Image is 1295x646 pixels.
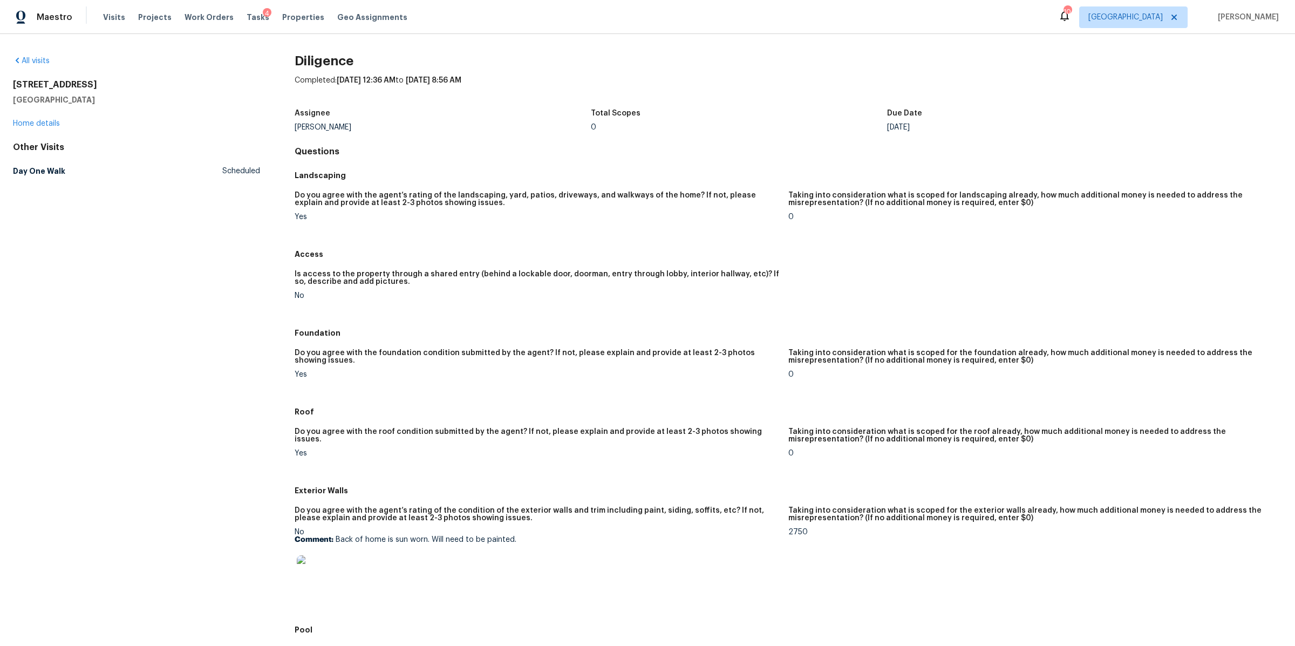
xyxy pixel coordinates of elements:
span: Properties [282,12,324,23]
h5: Taking into consideration what is scoped for landscaping already, how much additional money is ne... [788,192,1273,207]
h5: Do you agree with the agent’s rating of the condition of the exterior walls and trim including pa... [295,507,780,522]
h5: Is access to the property through a shared entry (behind a lockable door, doorman, entry through ... [295,270,780,285]
span: Maestro [37,12,72,23]
div: 0 [591,124,887,131]
h5: Do you agree with the agent’s rating of the landscaping, yard, patios, driveways, and walkways of... [295,192,780,207]
div: Yes [295,371,780,378]
h5: Exterior Walls [295,485,1282,496]
span: [PERSON_NAME] [1214,12,1279,23]
p: Back of home is sun worn. Will need to be painted. [295,536,780,543]
div: 4 [263,8,271,19]
span: Tasks [247,13,269,21]
div: 10 [1064,6,1071,17]
div: Yes [295,213,780,221]
span: Geo Assignments [337,12,407,23]
h5: Day One Walk [13,166,65,176]
h5: Due Date [887,110,922,117]
h5: Taking into consideration what is scoped for the exterior walls already, how much additional mone... [788,507,1273,522]
div: 2750 [788,528,1273,536]
div: [PERSON_NAME] [295,124,591,131]
h5: Taking into consideration what is scoped for the foundation already, how much additional money is... [788,349,1273,364]
div: [DATE] [887,124,1183,131]
h5: Do you agree with the foundation condition submitted by the agent? If not, please explain and pro... [295,349,780,364]
h5: Pool [295,624,1282,635]
a: Day One WalkScheduled [13,161,260,181]
span: Scheduled [222,166,260,176]
span: [GEOGRAPHIC_DATA] [1088,12,1163,23]
span: [DATE] 8:56 AM [406,77,461,84]
a: All visits [13,57,50,65]
span: [DATE] 12:36 AM [337,77,396,84]
span: Projects [138,12,172,23]
h2: Diligence [295,56,1282,66]
h5: Foundation [295,328,1282,338]
div: No [295,528,780,596]
div: 0 [788,450,1273,457]
h5: Taking into consideration what is scoped for the roof already, how much additional money is neede... [788,428,1273,443]
div: 0 [788,213,1273,221]
h5: [GEOGRAPHIC_DATA] [13,94,260,105]
div: No [295,292,780,300]
div: Other Visits [13,142,260,153]
h2: [STREET_ADDRESS] [13,79,260,90]
h5: Roof [295,406,1282,417]
span: Visits [103,12,125,23]
h5: Landscaping [295,170,1282,181]
h4: Questions [295,146,1282,157]
h5: Do you agree with the roof condition submitted by the agent? If not, please explain and provide a... [295,428,780,443]
span: Work Orders [185,12,234,23]
b: Comment: [295,536,333,543]
h5: Assignee [295,110,330,117]
div: Completed: to [295,75,1282,103]
div: 0 [788,371,1273,378]
div: Yes [295,450,780,457]
a: Home details [13,120,60,127]
h5: Access [295,249,1282,260]
h5: Total Scopes [591,110,640,117]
